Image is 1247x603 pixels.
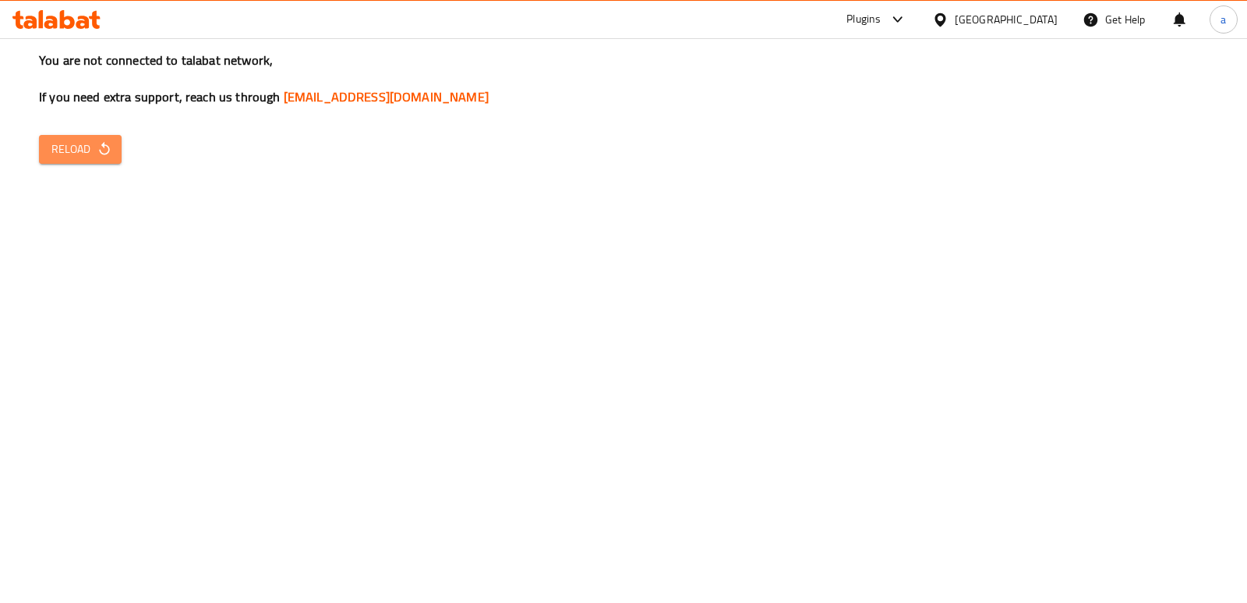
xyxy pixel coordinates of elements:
[284,85,489,108] a: [EMAIL_ADDRESS][DOMAIN_NAME]
[955,11,1058,28] div: [GEOGRAPHIC_DATA]
[846,10,881,29] div: Plugins
[39,51,1208,106] h3: You are not connected to talabat network, If you need extra support, reach us through
[1221,11,1226,28] span: a
[51,140,109,159] span: Reload
[39,135,122,164] button: Reload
